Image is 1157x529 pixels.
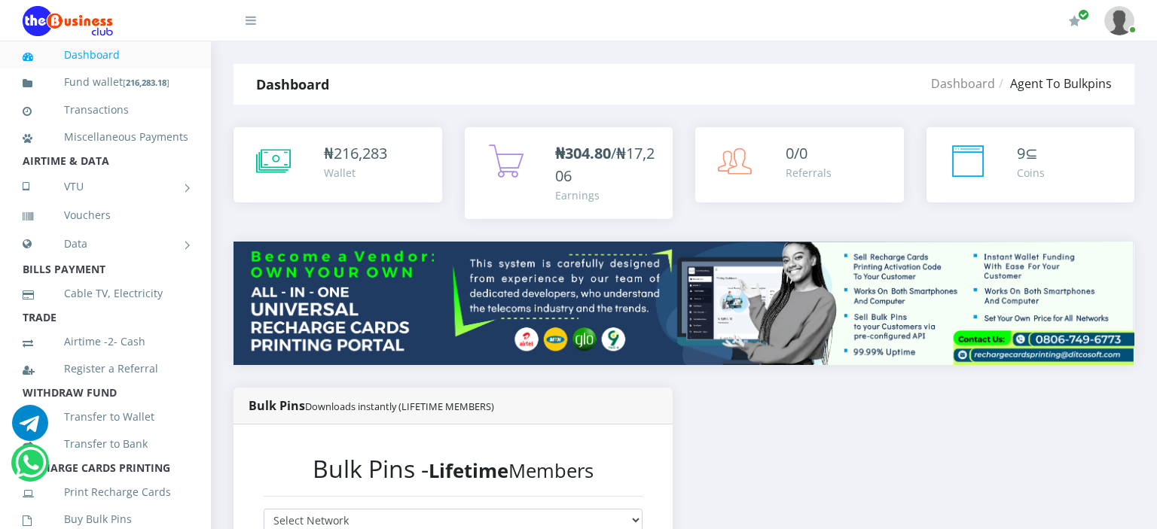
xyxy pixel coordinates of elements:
[23,400,188,434] a: Transfer to Wallet
[324,165,387,181] div: Wallet
[334,143,387,163] span: 216,283
[234,242,1134,365] img: multitenant_rcp.png
[23,93,188,127] a: Transactions
[15,456,46,481] a: Chat for support
[23,168,188,205] a: VTU
[555,143,655,186] span: /₦17,206
[23,120,188,154] a: Miscellaneous Payments
[23,38,188,72] a: Dashboard
[324,142,387,165] div: ₦
[23,6,113,36] img: Logo
[1017,143,1025,163] span: 9
[429,458,508,484] b: Lifetime
[23,475,188,509] a: Print Recharge Cards
[123,77,169,88] small: [ ]
[555,187,658,203] div: Earnings
[23,427,188,461] a: Transfer to Bank
[1069,15,1080,27] i: Renew/Upgrade Subscription
[12,416,48,441] a: Chat for support
[995,74,1112,93] li: Agent To Bulkpins
[23,225,188,263] a: Data
[695,127,904,202] a: 0/0 Referrals
[1104,6,1134,35] img: User
[786,143,807,163] span: 0/0
[264,455,643,483] h2: Bulk Pins -
[1017,142,1045,165] div: ⊆
[23,276,188,311] a: Cable TV, Electricity
[465,127,673,219] a: ₦304.80/₦17,206 Earnings
[1017,165,1045,181] div: Coins
[931,75,995,92] a: Dashboard
[23,65,188,100] a: Fund wallet[216,283.18]
[429,458,594,484] small: Members
[1078,9,1089,20] span: Renew/Upgrade Subscription
[23,351,188,386] a: Register a Referral
[23,324,188,359] a: Airtime -2- Cash
[126,77,166,88] b: 216,283.18
[305,400,494,413] small: Downloads instantly (LIFETIME MEMBERS)
[786,165,832,181] div: Referrals
[23,198,188,233] a: Vouchers
[555,143,611,163] b: ₦304.80
[234,127,442,202] a: ₦216,283 Wallet
[249,397,494,414] strong: Bulk Pins
[256,75,329,93] strong: Dashboard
